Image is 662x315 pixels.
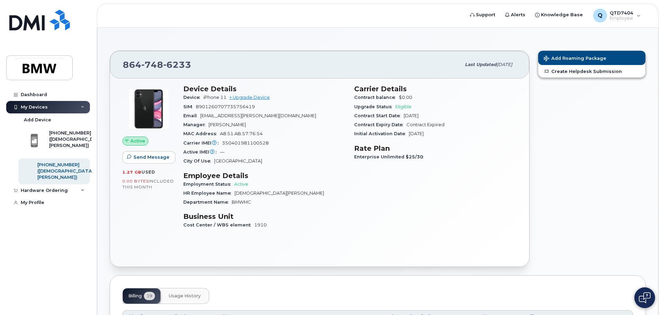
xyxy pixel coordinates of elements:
span: Active [234,182,248,187]
h3: Device Details [183,85,346,93]
span: iPhone 11 [203,95,227,100]
span: 8901260707735756419 [196,104,255,109]
span: [DATE] [409,131,424,136]
button: Send Message [122,151,175,164]
span: Initial Activation Date [354,131,409,136]
span: A8:51:AB:57:76:54 [220,131,263,136]
span: Employment Status [183,182,234,187]
img: Open chat [639,292,651,303]
span: Last updated [465,62,497,67]
span: Manager [183,122,209,127]
span: Contract Expired [406,122,444,127]
span: [DATE] [404,113,419,118]
span: 1.27 GB [122,170,141,175]
span: 1910 [254,222,267,228]
button: Add Roaming Package [538,51,645,65]
h3: Carrier Details [354,85,517,93]
span: Cost Center / WBS element [183,222,254,228]
span: 748 [141,59,163,70]
span: — [220,149,224,155]
span: Upgrade Status [354,104,395,109]
span: Contract balance [354,95,399,100]
span: Usage History [169,293,201,299]
span: 864 [123,59,191,70]
h3: Business Unit [183,212,346,221]
span: Active [130,138,145,144]
span: [GEOGRAPHIC_DATA] [214,158,262,164]
span: Active IMEI [183,149,220,155]
span: 6233 [163,59,191,70]
span: Email [183,113,200,118]
span: Carrier IMEI [183,140,222,146]
span: Eligible [395,104,412,109]
span: Contract Start Date [354,113,404,118]
a: + Upgrade Device [229,95,270,100]
span: SIM [183,104,196,109]
h3: Employee Details [183,172,346,180]
span: Send Message [134,154,169,160]
img: iPhone_11.jpg [128,88,169,130]
span: [EMAIL_ADDRESS][PERSON_NAME][DOMAIN_NAME] [200,113,316,118]
span: 0.00 Bytes [122,179,149,184]
span: 350401981100528 [222,140,269,146]
span: [PERSON_NAME] [209,122,246,127]
span: Contract Expiry Date [354,122,406,127]
a: Create Helpdesk Submission [538,65,645,77]
span: [DATE] [497,62,512,67]
span: Device [183,95,203,100]
span: MAC Address [183,131,220,136]
span: Enterprise Unlimited $25/30 [354,154,427,159]
span: Add Roaming Package [544,56,606,62]
span: City Of Use [183,158,214,164]
span: used [141,169,155,175]
span: $0.00 [399,95,412,100]
h3: Rate Plan [354,144,517,152]
span: Department Name [183,200,232,205]
span: BMWMC [232,200,251,205]
span: [DEMOGRAPHIC_DATA][PERSON_NAME] [235,191,324,196]
span: HR Employee Name [183,191,235,196]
